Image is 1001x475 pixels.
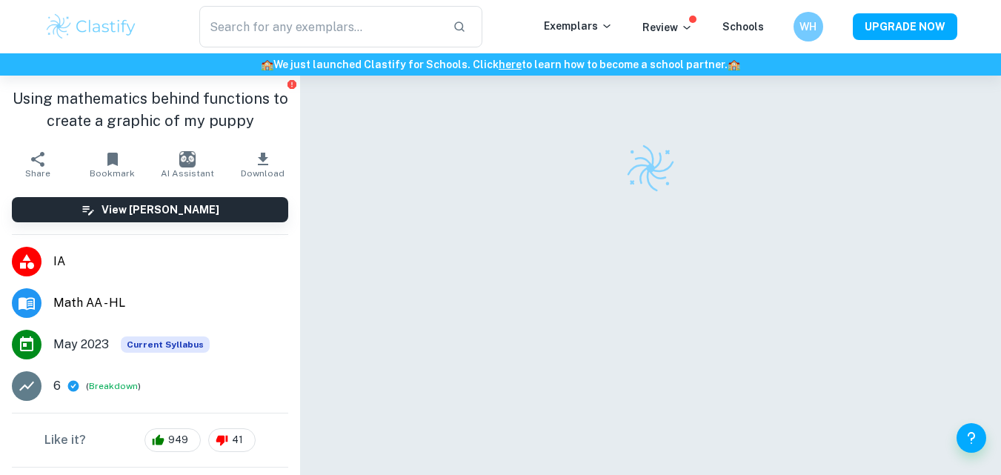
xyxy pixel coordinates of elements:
[144,428,201,452] div: 949
[799,19,817,35] h6: WH
[160,433,196,448] span: 949
[224,433,251,448] span: 41
[121,336,210,353] div: This exemplar is based on the current syllabus. Feel free to refer to it for inspiration/ideas wh...
[121,336,210,353] span: Current Syllabus
[179,151,196,167] img: AI Assistant
[53,294,288,312] span: Math AA - HL
[89,379,138,393] button: Breakdown
[75,144,150,185] button: Bookmark
[199,6,442,47] input: Search for any exemplars...
[286,79,297,90] button: Report issue
[261,59,273,70] span: 🏫
[544,18,613,34] p: Exemplars
[794,12,823,41] button: WH
[241,168,285,179] span: Download
[161,168,214,179] span: AI Assistant
[853,13,957,40] button: UPGRADE NOW
[225,144,300,185] button: Download
[86,379,141,393] span: ( )
[53,377,61,395] p: 6
[12,87,288,132] h1: Using mathematics behind functions to create a graphic of my puppy
[53,336,109,353] span: May 2023
[642,19,693,36] p: Review
[25,168,50,179] span: Share
[722,21,764,33] a: Schools
[728,59,740,70] span: 🏫
[150,144,225,185] button: AI Assistant
[3,56,998,73] h6: We just launched Clastify for Schools. Click to learn how to become a school partner.
[12,197,288,222] button: View [PERSON_NAME]
[44,431,86,449] h6: Like it?
[53,253,288,270] span: IA
[499,59,522,70] a: here
[44,12,139,41] img: Clastify logo
[90,168,135,179] span: Bookmark
[102,202,219,218] h6: View [PERSON_NAME]
[208,428,256,452] div: 41
[625,142,676,194] img: Clastify logo
[957,423,986,453] button: Help and Feedback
